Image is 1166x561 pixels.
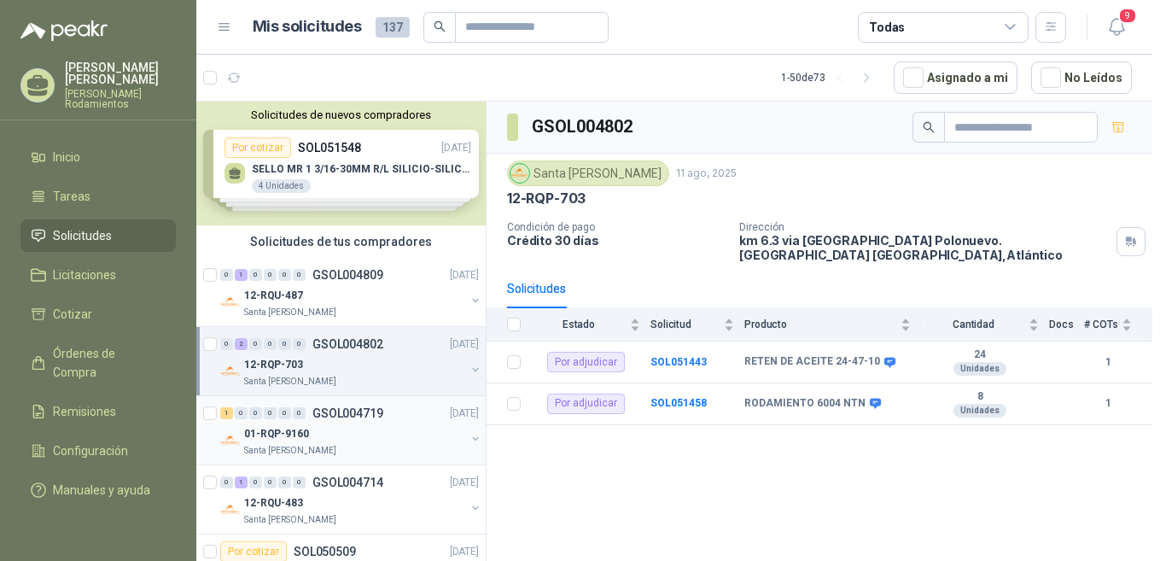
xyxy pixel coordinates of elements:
[53,148,80,167] span: Inicio
[53,305,92,324] span: Cotizar
[196,102,486,225] div: Solicitudes de nuevos compradoresPor cotizarSOL051548[DATE] SELLO MR 1 3/16-30MM R/L SILICIO-SILI...
[744,318,897,330] span: Producto
[547,352,625,372] div: Por adjudicar
[53,187,90,206] span: Tareas
[921,318,1025,330] span: Cantidad
[278,407,291,419] div: 0
[235,407,248,419] div: 0
[235,338,248,350] div: 2
[744,355,880,369] b: RETEN DE ACEITE 24-47-10
[220,500,241,520] img: Company Logo
[450,475,479,491] p: [DATE]
[264,407,277,419] div: 0
[293,338,306,350] div: 0
[220,476,233,488] div: 0
[244,444,336,458] p: Santa [PERSON_NAME]
[348,417,562,465] div: 01 [PERSON_NAME] de 2025, 11:47 a. m.
[249,476,262,488] div: 0
[203,108,479,121] button: Solicitudes de nuevos compradores
[781,64,880,91] div: 1 - 50 de 73
[312,269,383,281] p: GSOL004809
[293,476,306,488] div: 0
[507,279,566,298] div: Solicitudes
[244,426,309,442] p: 01-RQP-9160
[20,219,176,252] a: Solicitudes
[1118,8,1137,24] span: 9
[744,397,866,411] b: RODAMIENTO 6004 NTN
[676,166,737,182] p: 11 ago, 2025
[20,395,176,428] a: Remisiones
[20,180,176,213] a: Tareas
[264,338,277,350] div: 0
[220,472,482,527] a: 0 1 0 0 0 0 GSOL004714[DATE] Company Logo12-RQU-483Santa [PERSON_NAME]
[264,476,277,488] div: 0
[278,269,291,281] div: 0
[220,269,233,281] div: 0
[294,546,356,558] p: SOL050509
[869,18,905,37] div: Todas
[220,407,233,419] div: 1
[532,114,635,140] h3: GSOL004802
[507,190,586,207] p: 12-RQP-703
[312,338,383,350] p: GSOL004802
[739,221,1110,233] p: Dirección
[921,390,1039,404] b: 8
[510,164,529,183] img: Company Logo
[53,481,150,500] span: Manuales y ayuda
[249,407,262,419] div: 0
[264,269,277,281] div: 0
[312,476,383,488] p: GSOL004714
[531,318,627,330] span: Estado
[923,121,935,133] span: search
[244,495,303,511] p: 12-RQU-483
[220,361,241,382] img: Company Logo
[220,338,233,350] div: 0
[921,348,1039,362] b: 24
[220,430,241,451] img: Company Logo
[744,308,921,342] th: Producto
[53,402,116,421] span: Remisiones
[531,308,650,342] th: Estado
[921,308,1049,342] th: Cantidad
[20,337,176,389] a: Órdenes de Compra
[1049,308,1084,342] th: Docs
[507,161,669,186] div: Santa [PERSON_NAME]
[650,308,744,342] th: Solicitud
[953,362,1006,376] div: Unidades
[293,407,306,419] div: 0
[450,267,479,283] p: [DATE]
[220,292,241,313] img: Company Logo
[244,375,336,389] p: Santa [PERSON_NAME]
[650,356,707,368] a: SOL051443
[547,394,625,414] div: Por adjudicar
[220,334,482,389] a: 0 2 0 0 0 0 GSOL004802[DATE] Company Logo12-RQP-703Santa [PERSON_NAME]
[244,513,336,527] p: Santa [PERSON_NAME]
[1084,354,1132,371] b: 1
[244,288,303,304] p: 12-RQU-487
[249,338,262,350] div: 0
[20,474,176,506] a: Manuales y ayuda
[20,141,176,173] a: Inicio
[53,226,112,245] span: Solicitudes
[650,397,707,409] a: SOL051458
[20,259,176,291] a: Licitaciones
[376,17,410,38] span: 137
[20,435,176,467] a: Configuración
[20,298,176,330] a: Cotizar
[434,20,446,32] span: search
[249,269,262,281] div: 0
[450,336,479,353] p: [DATE]
[650,318,720,330] span: Solicitud
[278,476,291,488] div: 0
[312,407,383,419] p: GSOL004719
[1031,61,1132,94] button: No Leídos
[53,266,116,284] span: Licitaciones
[1084,395,1132,412] b: 1
[65,61,176,85] p: [PERSON_NAME] [PERSON_NAME]
[1101,12,1132,43] button: 9
[293,269,306,281] div: 0
[450,544,479,560] p: [DATE]
[53,441,128,460] span: Configuración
